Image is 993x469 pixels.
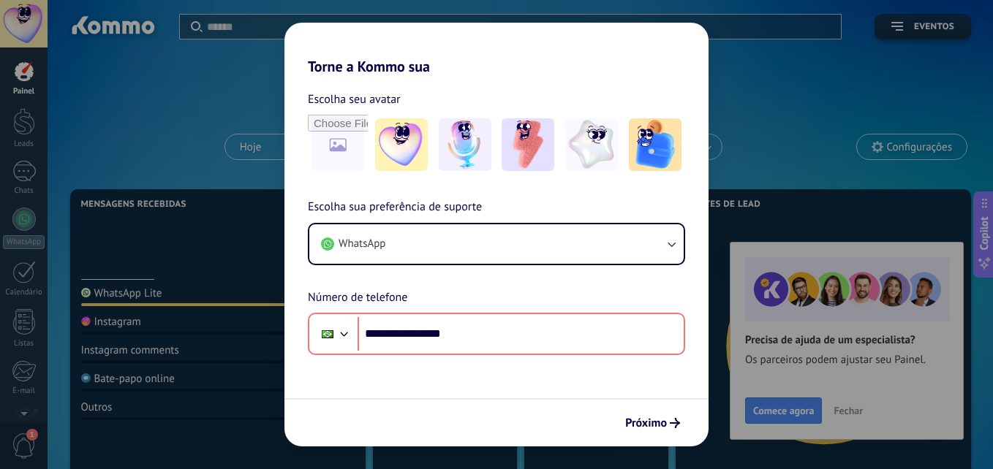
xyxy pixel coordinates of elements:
[625,418,667,428] span: Próximo
[339,237,385,251] span: WhatsApp
[309,224,684,264] button: WhatsApp
[629,118,681,171] img: -5.jpeg
[502,118,554,171] img: -3.jpeg
[565,118,618,171] img: -4.jpeg
[619,411,687,435] button: Próximo
[284,23,709,75] h2: Torne a Kommo sua
[375,118,428,171] img: -1.jpeg
[308,90,401,109] span: Escolha seu avatar
[314,319,341,349] div: Brazil: + 55
[308,289,407,308] span: Número de telefone
[308,198,482,217] span: Escolha sua preferência de suporte
[439,118,491,171] img: -2.jpeg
